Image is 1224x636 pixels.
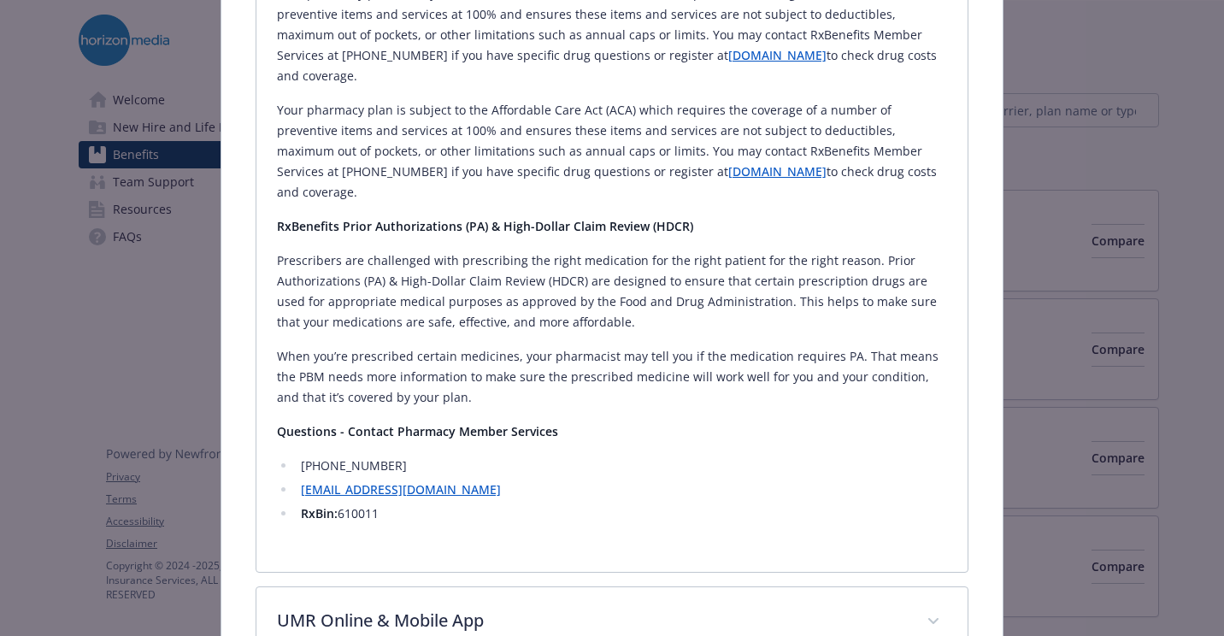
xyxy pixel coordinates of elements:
[277,218,693,234] strong: RxBenefits Prior Authorizations (PA) & High-Dollar Claim Review (HDCR)
[277,608,906,633] p: UMR Online & Mobile App
[277,346,947,408] p: When you’re prescribed certain medicines, your pharmacist may tell you if the medication requires...
[301,505,338,521] strong: RxBin:
[296,503,947,524] li: 610011
[728,163,827,180] a: [DOMAIN_NAME]
[277,100,947,203] p: Your pharmacy plan is subject to the Affordable Care Act (ACA) which requires the coverage of a n...
[728,47,827,63] a: [DOMAIN_NAME]
[277,423,558,439] strong: Questions - Contact Pharmacy Member Services
[301,481,501,498] a: [EMAIL_ADDRESS][DOMAIN_NAME]
[296,456,947,476] li: [PHONE_NUMBER]
[277,250,947,333] p: Prescribers are challenged with prescribing the right medication for the right patient for the ri...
